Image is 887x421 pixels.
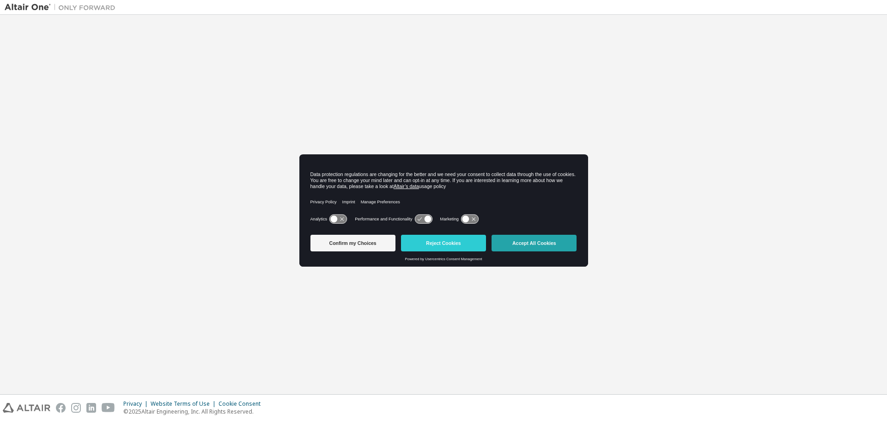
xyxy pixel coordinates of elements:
img: altair_logo.svg [3,403,50,413]
img: facebook.svg [56,403,66,413]
img: linkedin.svg [86,403,96,413]
img: youtube.svg [102,403,115,413]
div: Privacy [123,400,151,408]
p: © 2025 Altair Engineering, Inc. All Rights Reserved. [123,408,266,415]
img: Altair One [5,3,120,12]
img: instagram.svg [71,403,81,413]
div: Cookie Consent [219,400,266,408]
div: Website Terms of Use [151,400,219,408]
